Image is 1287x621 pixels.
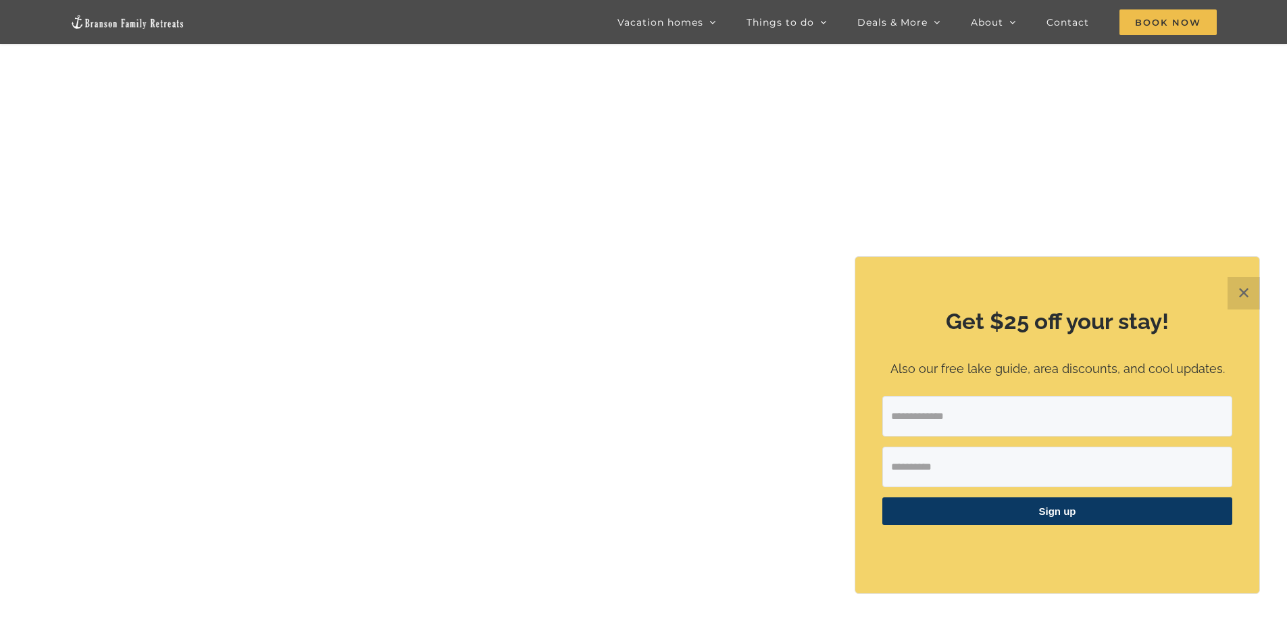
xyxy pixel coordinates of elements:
[882,359,1232,379] p: Also our free lake guide, area discounts, and cool updates.
[882,396,1232,437] input: Email Address
[70,14,185,30] img: Branson Family Retreats Logo
[971,18,1003,27] span: About
[882,542,1232,556] p: ​
[393,191,894,238] b: Find that Vacation Feeling
[1046,18,1089,27] span: Contact
[1228,277,1260,309] button: Close
[374,239,913,267] h1: [GEOGRAPHIC_DATA], [GEOGRAPHIC_DATA], [US_STATE]
[747,18,814,27] span: Things to do
[882,306,1232,337] h2: Get $25 off your stay!
[882,447,1232,487] input: First Name
[857,18,928,27] span: Deals & More
[617,18,703,27] span: Vacation homes
[1119,9,1217,35] span: Book Now
[542,276,745,503] iframe: Branson Family Retreats - Opens on Book page - Availability/Property Search Widget
[882,497,1232,525] button: Sign up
